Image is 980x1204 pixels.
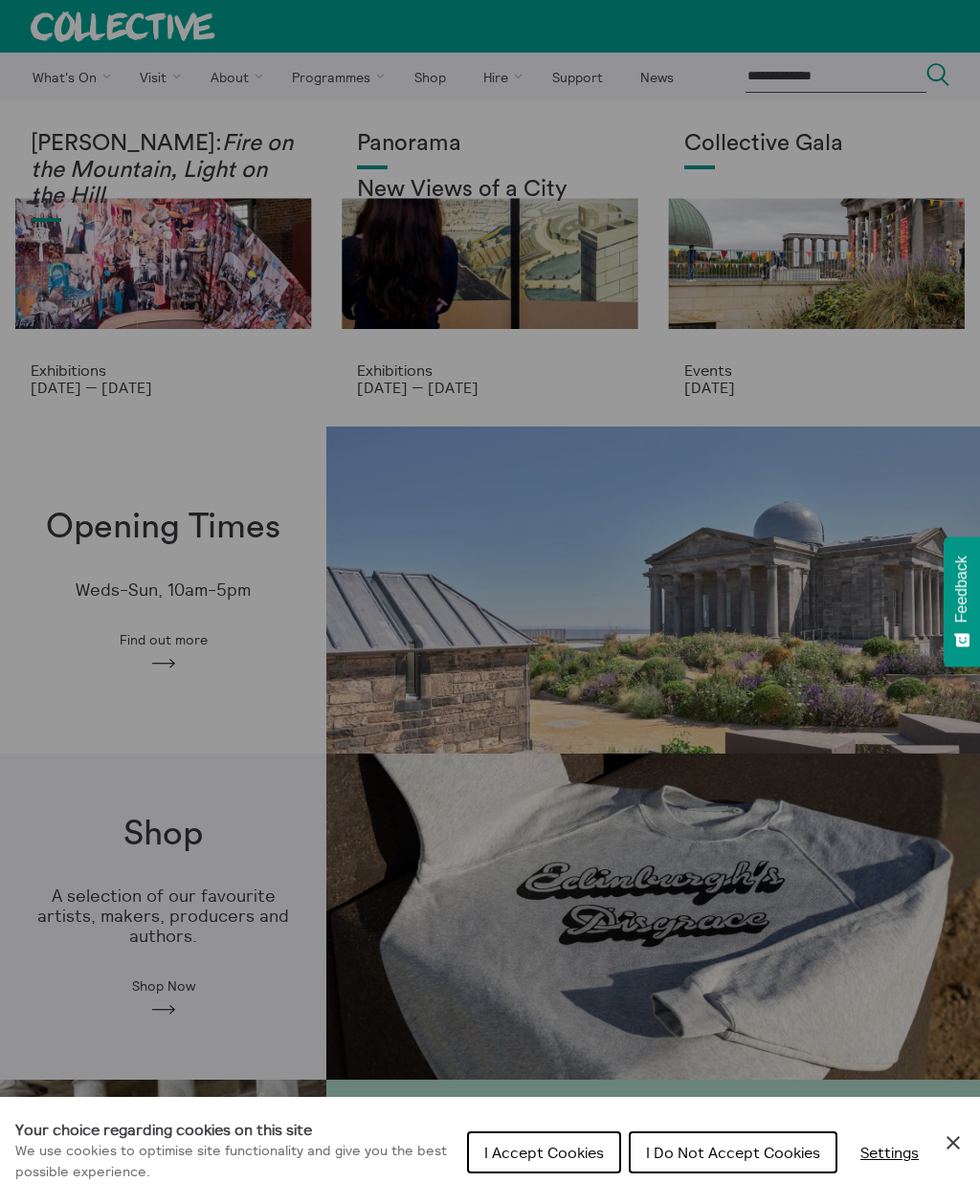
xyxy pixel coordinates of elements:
button: I Accept Cookies [467,1131,621,1173]
button: Close Cookie Control [942,1131,965,1154]
p: We use cookies to optimise site functionality and give you the best possible experience. [15,1141,452,1182]
button: Feedback - Show survey [944,536,980,667]
button: Settings [845,1133,934,1171]
span: I Do Not Accept Cookies [646,1143,820,1162]
span: Feedback [953,556,970,623]
h1: Your choice regarding cookies on this site [15,1118,452,1141]
button: I Do Not Accept Cookies [629,1131,837,1173]
span: Settings [860,1143,919,1162]
span: I Accept Cookies [484,1143,604,1162]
